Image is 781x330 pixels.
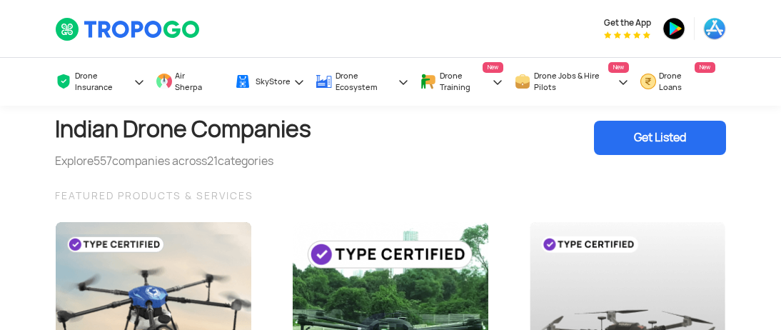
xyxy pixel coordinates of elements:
[695,62,715,73] span: New
[483,62,503,73] span: New
[608,62,629,73] span: New
[55,187,726,204] div: FEATURED PRODUCTS & SERVICES
[534,70,615,93] span: Drone Jobs & Hire Pilots
[55,106,311,153] h1: Indian Drone Companies
[594,121,726,155] div: Get Listed
[640,58,715,106] a: Drone LoansNew
[256,76,291,87] span: SkyStore
[75,70,131,93] span: Drone Insurance
[94,154,112,169] span: 557
[234,61,305,103] a: SkyStore
[55,17,201,41] img: TropoGo Logo
[55,58,145,106] a: Drone Insurance
[659,70,701,93] span: Drone Loans
[440,70,489,93] span: Drone Training
[662,17,685,40] img: ic_playstore.png
[514,58,629,106] a: Drone Jobs & Hire PilotsNew
[336,70,395,93] span: Drone Ecosystem
[604,31,650,39] img: App Raking
[207,154,218,169] span: 21
[156,58,223,106] a: Air Sherpa
[703,17,726,40] img: ic_appstore.png
[55,153,311,170] div: Explore companies across categories
[604,17,651,29] span: Get the App
[420,58,503,106] a: Drone TrainingNew
[316,58,409,106] a: Drone Ecosystem
[175,70,209,93] span: Air Sherpa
